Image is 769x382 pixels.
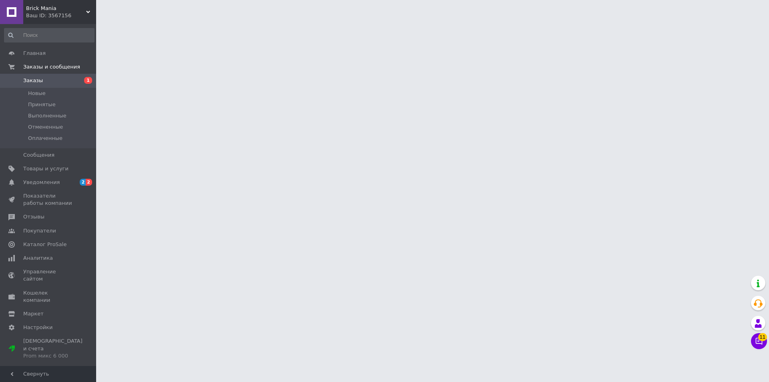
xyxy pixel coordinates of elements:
[23,165,68,172] span: Товары и услуги
[28,135,62,142] span: Оплаченные
[4,28,95,42] input: Поиск
[23,63,80,71] span: Заказы и сообщения
[23,310,44,317] span: Маркет
[23,324,52,331] span: Настройки
[23,227,56,234] span: Покупатели
[23,352,83,360] div: Prom микс 6 000
[28,112,66,119] span: Выполненные
[23,77,43,84] span: Заказы
[23,338,83,360] span: [DEMOGRAPHIC_DATA] и счета
[23,192,74,207] span: Показатели работы компании
[23,213,44,220] span: Отзывы
[23,179,60,186] span: Уведомления
[86,179,92,186] span: 2
[28,123,63,131] span: Отмененные
[758,332,767,340] span: 11
[80,179,86,186] span: 2
[28,90,46,97] span: Новые
[23,268,74,283] span: Управление сайтом
[23,289,74,304] span: Кошелек компании
[23,50,46,57] span: Главная
[23,152,54,159] span: Сообщения
[23,255,53,262] span: Аналитика
[28,101,56,108] span: Принятые
[26,5,86,12] span: Brick Mania
[23,241,66,248] span: Каталог ProSale
[26,12,96,19] div: Ваш ID: 3567156
[84,77,92,84] span: 1
[751,333,767,349] button: Чат с покупателем11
